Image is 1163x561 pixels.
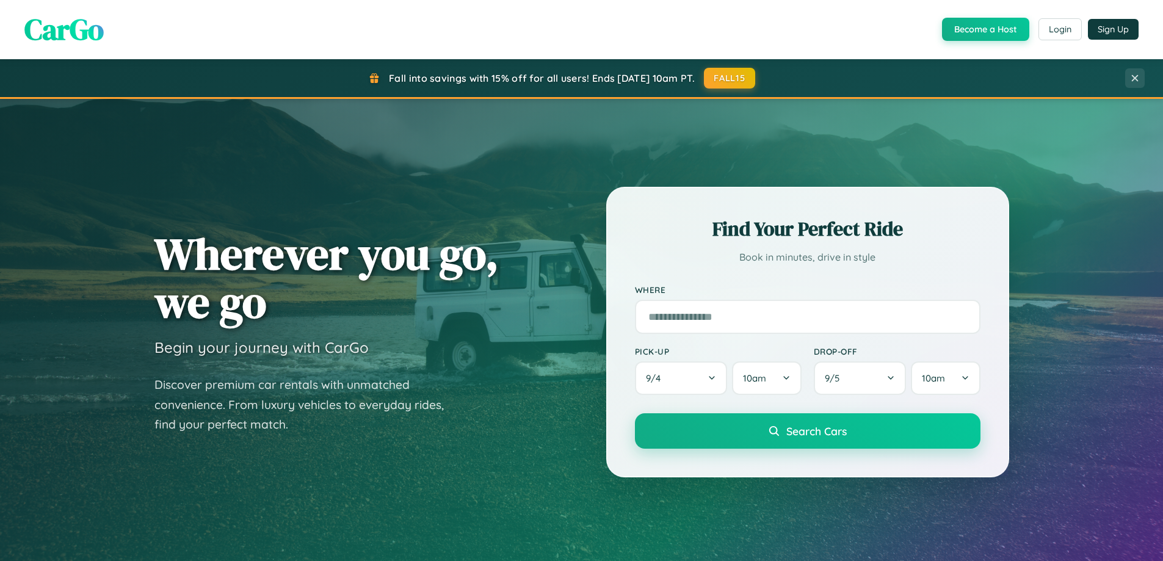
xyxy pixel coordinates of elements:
[786,424,847,438] span: Search Cars
[814,361,907,395] button: 9/5
[743,372,766,384] span: 10am
[154,338,369,357] h3: Begin your journey with CarGo
[635,248,980,266] p: Book in minutes, drive in style
[1038,18,1082,40] button: Login
[922,372,945,384] span: 10am
[1088,19,1139,40] button: Sign Up
[635,284,980,295] label: Where
[704,68,755,89] button: FALL15
[732,361,801,395] button: 10am
[635,215,980,242] h2: Find Your Perfect Ride
[24,9,104,49] span: CarGo
[646,372,667,384] span: 9 / 4
[635,346,802,357] label: Pick-up
[814,346,980,357] label: Drop-off
[154,230,499,326] h1: Wherever you go, we go
[942,18,1029,41] button: Become a Host
[825,372,846,384] span: 9 / 5
[635,413,980,449] button: Search Cars
[635,361,728,395] button: 9/4
[389,72,695,84] span: Fall into savings with 15% off for all users! Ends [DATE] 10am PT.
[911,361,980,395] button: 10am
[154,375,460,435] p: Discover premium car rentals with unmatched convenience. From luxury vehicles to everyday rides, ...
